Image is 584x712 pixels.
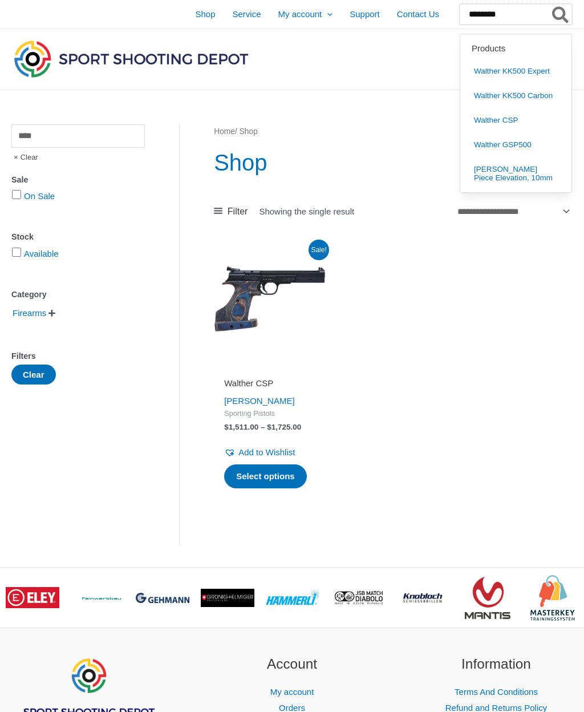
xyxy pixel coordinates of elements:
span: Clear [11,148,38,167]
a: My account [270,687,314,697]
label: Products [463,34,569,59]
span: – [261,423,265,431]
a: Filter [214,203,248,220]
span: Firearms [11,304,47,323]
a: Walther CSP [224,378,315,393]
img: Walther CSP [214,243,326,355]
span: Filter [228,203,248,220]
h1: Shop [214,147,572,179]
h2: Information [408,654,584,675]
bdi: 1,511.00 [224,423,258,431]
div: Stock [11,229,145,245]
input: On Sale [12,190,21,199]
button: Clear [11,365,56,385]
h2: Account [204,654,380,675]
span: Sale! [309,240,329,260]
img: Sport Shooting Depot [11,38,251,80]
span: Walther KK500 Carbon [474,91,553,100]
img: brand logo [6,587,59,608]
span: [PERSON_NAME] Piece Elevation, 10mm [474,165,558,182]
bdi: 1,725.00 [267,423,301,431]
select: Shop order [453,201,572,221]
a: Home [214,127,235,136]
a: Select options for “Walther CSP” [224,464,307,488]
a: Firearms [11,308,47,317]
a: Add to Wishlist [224,444,295,460]
div: Search results [460,34,572,193]
span: $ [267,423,271,431]
span: Add to Wishlist [238,447,295,457]
h2: Walther CSP [224,378,315,389]
iframe: Customer reviews powered by Trustpilot [224,362,315,375]
span: Walther KK500 Expert [474,67,550,75]
input: Available [12,248,21,257]
p: Showing the single result [259,207,354,216]
span: $ [224,423,229,431]
a: [PERSON_NAME] [224,396,294,406]
span: Walther CSP [474,116,518,124]
div: Category [11,286,145,303]
span:  [48,309,55,317]
a: On Sale [24,191,55,201]
nav: Breadcrumb [214,124,572,139]
button: Search [550,4,572,25]
a: Terms And Conditions [455,687,538,697]
div: Filters [11,348,145,365]
a: Available [24,249,59,258]
span: Sporting Pistols [224,409,315,419]
div: Sale [11,172,145,188]
span: Walther GSP500 [474,140,532,149]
